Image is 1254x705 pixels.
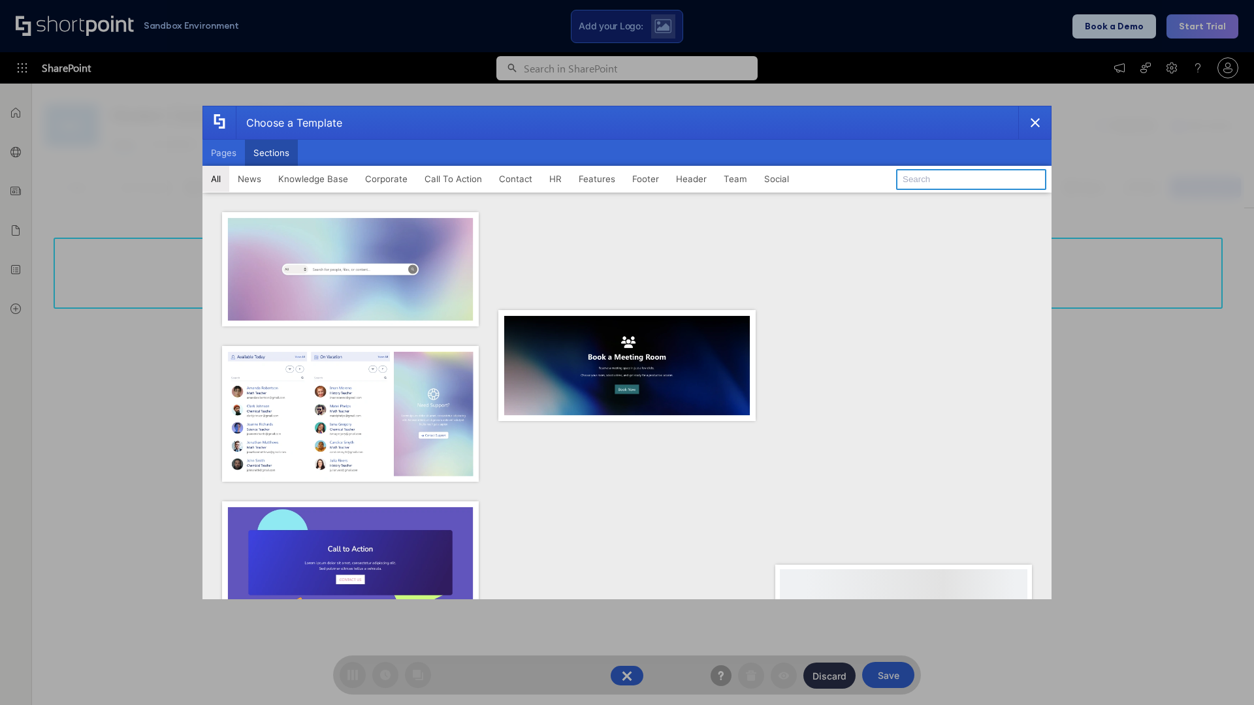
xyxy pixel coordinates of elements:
button: Corporate [357,166,416,192]
button: Pages [202,140,245,166]
button: Call To Action [416,166,490,192]
button: Social [756,166,797,192]
input: Search [896,169,1046,190]
button: Features [570,166,624,192]
button: Sections [245,140,298,166]
div: Choose a Template [236,106,342,139]
button: News [229,166,270,192]
button: Team [715,166,756,192]
button: Contact [490,166,541,192]
button: Footer [624,166,667,192]
button: Header [667,166,715,192]
iframe: Chat Widget [1189,642,1254,705]
button: Knowledge Base [270,166,357,192]
button: HR [541,166,570,192]
button: All [202,166,229,192]
div: template selector [202,106,1052,599]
